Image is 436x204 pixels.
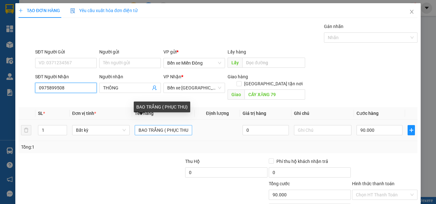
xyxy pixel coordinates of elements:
div: Người gửi [99,48,161,55]
span: VP Nhận [163,74,181,79]
span: Cước hàng [357,111,379,116]
input: Dọc đường [244,89,305,100]
span: plus [408,128,415,133]
div: SĐT Người Nhận [35,73,97,80]
div: SĐT Người Gửi [35,48,97,55]
span: Giao hàng [228,74,248,79]
span: Lấy hàng [228,49,246,54]
li: VP Bến xe [GEOGRAPHIC_DATA] [44,34,85,55]
span: Thu Hộ [185,159,200,164]
span: Đơn vị tính [72,111,96,116]
div: VP gửi [163,48,225,55]
span: Tổng cước [269,181,290,186]
span: Giao [228,89,244,100]
img: icon [70,8,75,13]
label: Hình thức thanh toán [352,181,395,186]
div: Tổng: 1 [21,144,169,151]
input: 0 [243,125,289,135]
li: Rạng Đông Buslines [3,3,93,27]
span: user-add [152,85,157,90]
input: VD: Bàn, Ghế [135,125,192,135]
button: Close [403,3,421,21]
input: Ghi Chú [294,125,351,135]
span: Bến xe Miền Đông [167,58,221,68]
span: Yêu cầu xuất hóa đơn điện tử [70,8,138,13]
button: delete [21,125,31,135]
span: Lấy [228,58,242,68]
li: VP Bến xe Miền Đông [3,34,44,48]
div: Người nhận [99,73,161,80]
label: Gán nhãn [324,24,343,29]
span: Phí thu hộ khách nhận trả [274,158,331,165]
input: Dọc đường [242,58,305,68]
span: Giá trị hàng [243,111,266,116]
div: BAO TRẮNG ( PHỤC THU) [134,102,190,112]
span: SL [38,111,43,116]
span: plus [19,8,23,13]
button: plus [408,125,415,135]
span: [GEOGRAPHIC_DATA] tận nơi [242,80,305,87]
span: Định lượng [206,111,229,116]
span: TẠO ĐƠN HÀNG [19,8,60,13]
span: Bất kỳ [76,125,126,135]
th: Ghi chú [291,107,354,120]
span: Bến xe Quảng Ngãi [167,83,221,93]
span: close [409,9,414,14]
